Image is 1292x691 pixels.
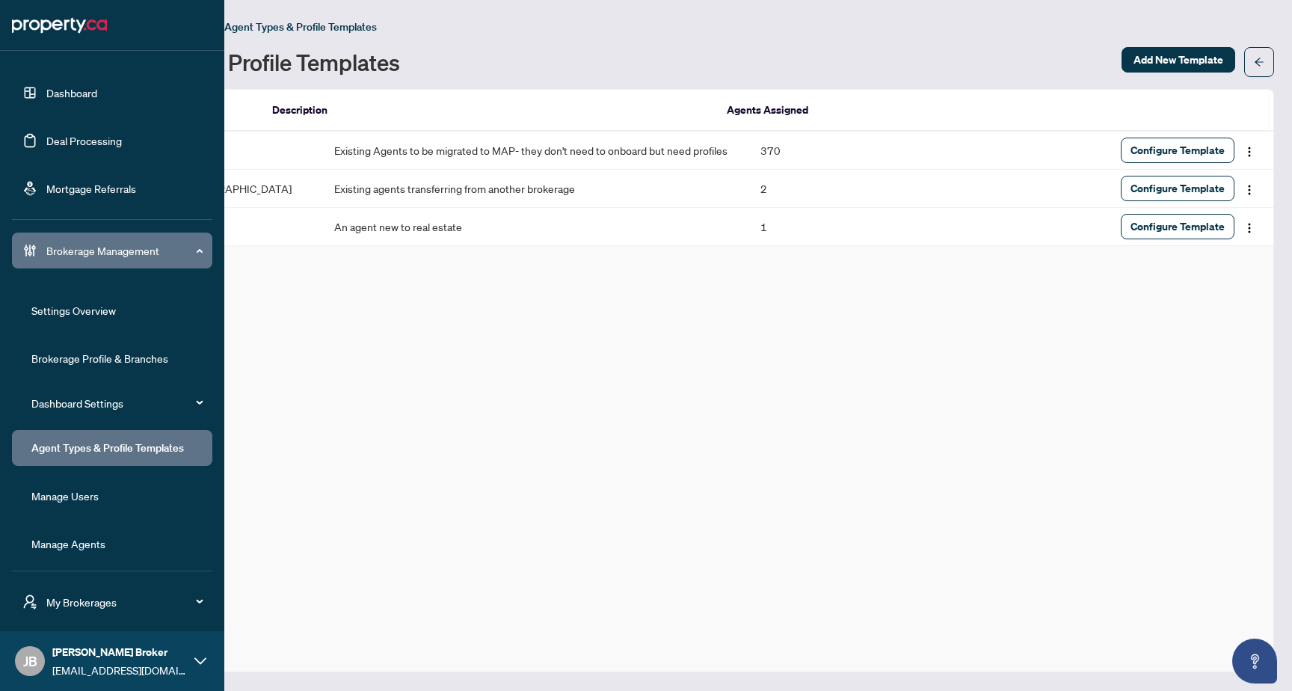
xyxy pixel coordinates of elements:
button: Add New Template [1122,47,1235,73]
td: 1 [748,208,962,246]
h1: Agent Types & Profile Templates [78,50,400,74]
img: logo [12,13,107,37]
a: Agent Types & Profile Templates [31,441,184,455]
a: Settings Overview [31,304,116,317]
span: user-switch [22,595,37,609]
span: [PERSON_NAME] Broker [52,644,187,660]
span: My Brokerages [46,594,202,610]
th: Agents Assigned [715,90,942,132]
button: Configure Template [1121,176,1234,201]
span: Add New Template [1133,48,1223,72]
th: Description [260,90,715,132]
span: arrow-left [1254,57,1264,67]
button: Logo [1237,176,1261,200]
button: Configure Template [1121,214,1234,239]
span: [EMAIL_ADDRESS][DOMAIN_NAME] [52,662,187,678]
img: Logo [1243,146,1255,158]
span: Configure Template [1130,138,1225,162]
button: Logo [1237,215,1261,239]
span: Configure Template [1130,176,1225,200]
a: Manage Users [31,489,99,503]
button: Configure Template [1121,138,1234,163]
td: 370 [748,132,962,170]
td: Existing Agents to be migrated to MAP- they don't need to onboard but need profiles [322,132,748,170]
a: Mortgage Referrals [46,182,136,195]
img: Logo [1243,184,1255,196]
img: Logo [1243,222,1255,234]
a: Deal Processing [46,134,122,147]
a: Dashboard Settings [31,396,123,410]
a: Manage Agents [31,537,105,550]
a: Brokerage Profile & Branches [31,351,168,365]
td: Existing agents transferring from another brokerage [322,170,748,208]
a: Dashboard [46,86,97,99]
span: JB [23,651,37,672]
span: Brokerage Management [46,242,202,259]
span: Configure Template [1130,215,1225,239]
button: Open asap [1232,639,1277,684]
button: Logo [1237,138,1261,162]
td: An agent new to real estate [322,208,748,246]
span: Agent Types & Profile Templates [224,20,377,34]
td: 2 [748,170,962,208]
